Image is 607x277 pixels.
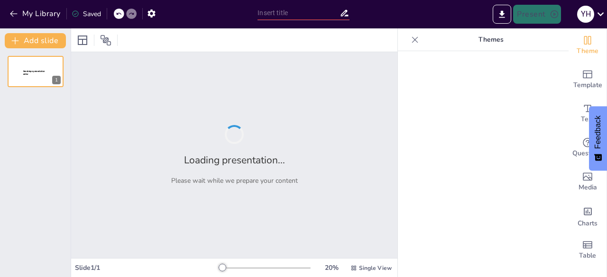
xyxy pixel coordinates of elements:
div: Add a table [569,233,607,267]
div: Add charts and graphs [569,199,607,233]
button: Feedback - Show survey [589,106,607,170]
p: Themes [423,28,559,51]
button: Present [513,5,561,24]
span: Theme [577,46,598,56]
span: Media [579,182,597,193]
div: Add ready made slides [569,63,607,97]
span: Table [579,250,596,261]
div: Add text boxes [569,97,607,131]
div: Get real-time input from your audience [569,131,607,165]
span: Position [100,35,111,46]
span: Sendsteps presentation editor [23,70,45,75]
span: Questions [572,148,603,159]
span: Text [581,114,594,125]
div: Add images, graphics, shapes or video [569,165,607,199]
h2: Loading presentation... [184,153,285,167]
span: Charts [578,218,598,229]
span: Single View [359,264,392,272]
p: Please wait while we prepare your content [171,176,298,185]
span: Template [573,80,602,90]
button: Add slide [5,33,66,48]
button: My Library [7,6,64,21]
div: Saved [72,9,101,18]
div: y h [577,6,594,23]
input: Insert title [258,6,339,20]
div: 1 [52,76,61,84]
span: Feedback [594,116,602,149]
div: 1 [8,56,64,87]
button: y h [577,5,594,24]
div: Slide 1 / 1 [75,263,220,272]
button: Export to PowerPoint [493,5,511,24]
div: Layout [75,33,90,48]
div: 20 % [320,263,343,272]
div: Change the overall theme [569,28,607,63]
